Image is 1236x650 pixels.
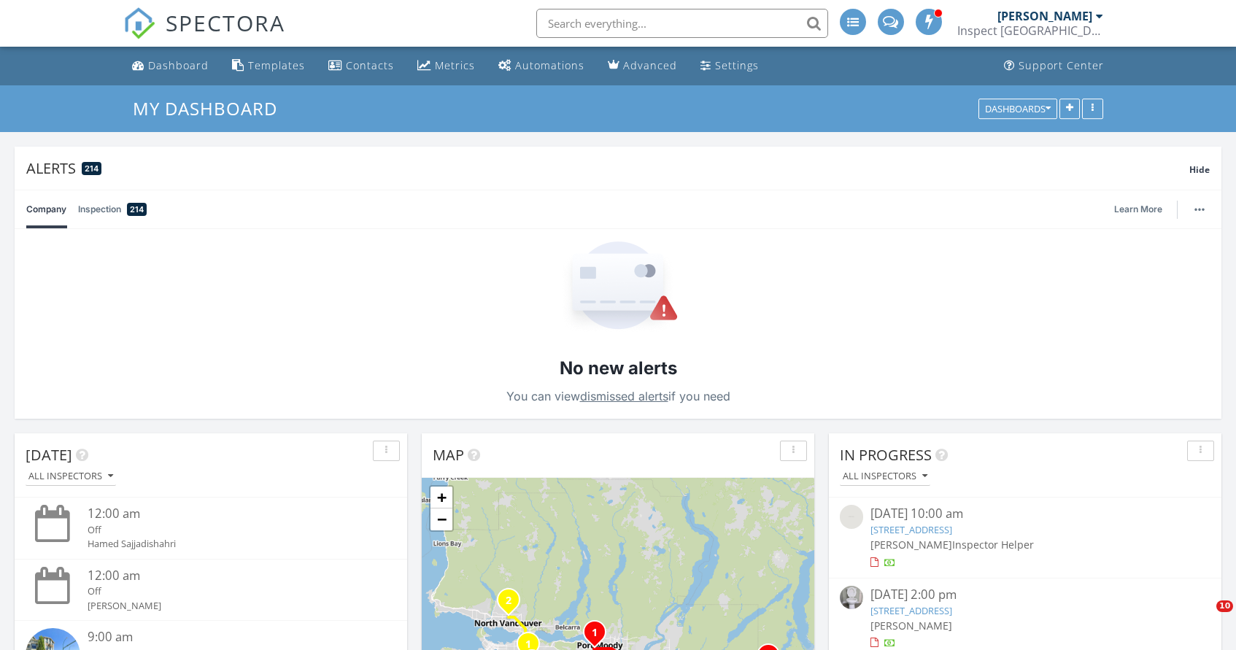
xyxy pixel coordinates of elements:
[840,505,863,528] img: streetview
[870,586,1179,604] div: [DATE] 2:00 pm
[870,523,952,536] a: [STREET_ADDRESS]
[412,53,481,80] a: Metrics
[85,163,99,174] span: 214
[870,619,952,632] span: [PERSON_NAME]
[433,445,464,465] span: Map
[88,584,366,598] div: Off
[870,538,952,552] span: [PERSON_NAME]
[715,58,759,72] div: Settings
[506,386,730,406] p: You can view if you need
[580,389,668,403] a: dismissed alerts
[1019,58,1104,72] div: Support Center
[88,537,366,551] div: Hamed Sajjadishahri
[26,190,66,228] a: Company
[509,600,517,608] div: 2358 Western Ave 15, North Vancouver, BC V7M 2L3
[870,505,1179,523] div: [DATE] 10:00 am
[557,241,679,333] img: Empty State
[560,356,677,381] h2: No new alerts
[602,53,683,80] a: Advanced
[843,471,927,481] div: All Inspectors
[695,53,765,80] a: Settings
[133,96,290,120] a: My Dashboard
[515,58,584,72] div: Automations
[28,471,113,481] div: All Inspectors
[26,445,72,465] span: [DATE]
[123,20,285,50] a: SPECTORA
[536,9,828,38] input: Search everything...
[997,9,1092,23] div: [PERSON_NAME]
[430,508,452,530] a: Zoom out
[840,505,1210,570] a: [DATE] 10:00 am [STREET_ADDRESS] [PERSON_NAME]Inspector Helper
[595,632,603,641] div: 3021 St George St 101, Port Moody, BC V3H 0K3
[840,586,863,609] img: 9534937%2Fcover_photos%2FEyNqOaGIKj8FFf6CtAXJ%2Fsmall.jpg
[623,58,677,72] div: Advanced
[88,599,366,613] div: [PERSON_NAME]
[88,628,366,646] div: 9:00 am
[130,202,144,217] span: 214
[985,104,1051,114] div: Dashboards
[78,190,147,228] a: Inspection
[998,53,1110,80] a: Support Center
[26,158,1189,178] div: Alerts
[123,7,155,39] img: The Best Home Inspection Software - Spectora
[493,53,590,80] a: Automations (Advanced)
[1186,600,1221,635] iframe: Intercom live chat
[126,53,215,80] a: Dashboard
[322,53,400,80] a: Contacts
[166,7,285,38] span: SPECTORA
[1189,163,1210,176] span: Hide
[506,596,511,606] i: 2
[978,98,1057,119] button: Dashboards
[525,640,531,650] i: 1
[26,467,116,487] button: All Inspectors
[88,523,366,537] div: Off
[148,58,209,72] div: Dashboard
[840,467,930,487] button: All Inspectors
[957,23,1103,38] div: Inspect Canada
[248,58,305,72] div: Templates
[1194,208,1205,211] img: ellipsis-632cfdd7c38ec3a7d453.svg
[1114,202,1171,217] a: Learn More
[870,604,952,617] a: [STREET_ADDRESS]
[430,487,452,508] a: Zoom in
[592,628,598,638] i: 1
[435,58,475,72] div: Metrics
[346,58,394,72] div: Contacts
[952,538,1034,552] span: Inspector Helper
[88,567,366,585] div: 12:00 am
[1216,600,1233,612] span: 10
[226,53,311,80] a: Templates
[88,505,366,523] div: 12:00 am
[840,445,932,465] span: In Progress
